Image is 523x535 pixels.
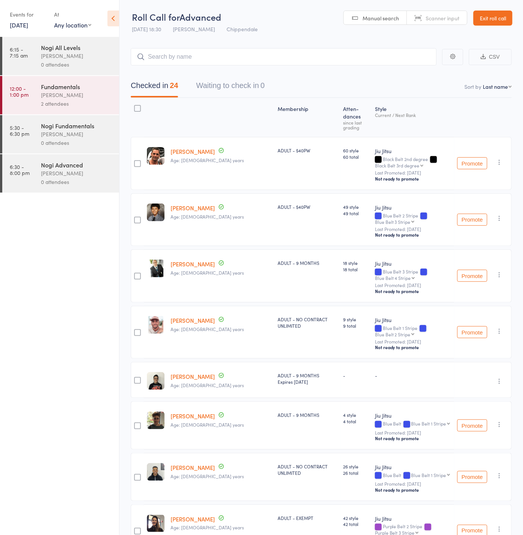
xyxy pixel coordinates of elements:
[10,164,30,176] time: 6:30 - 8:00 pm
[375,269,451,280] div: Blue Belt 3 Stripe
[343,322,369,329] span: 9 total
[343,316,369,322] span: 9 style
[343,515,369,521] span: 42 style
[147,412,165,429] img: image1688366388.png
[10,8,47,21] div: Events for
[411,421,446,426] div: Blue Belt 1 Stripe
[278,147,337,154] div: ADULT - $40PW
[375,163,420,168] div: Black Belt 3rd degree
[343,372,369,378] div: -
[375,204,451,211] div: Jiu Jitsu
[147,204,165,221] img: image1688468801.png
[375,219,411,224] div: Blue Belt 3 Stripe
[457,419,487,432] button: Promote
[41,130,113,138] div: [PERSON_NAME]
[171,147,215,155] a: [PERSON_NAME]
[10,125,29,137] time: 5:30 - 6:30 pm
[457,157,487,169] button: Promote
[41,82,113,91] div: Fundamentals
[375,157,451,168] div: Black Belt 2nd degree
[41,99,113,108] div: 2 attendees
[2,76,119,114] a: 12:00 -1:00 pmFundamentals[PERSON_NAME]2 attendees
[375,372,451,378] div: -
[375,430,451,435] small: Last Promoted: [DATE]
[464,83,481,90] label: Sort by
[171,515,215,523] a: [PERSON_NAME]
[483,83,508,90] div: Last name
[171,213,244,220] span: Age: [DEMOGRAPHIC_DATA] years
[278,204,337,210] div: ADULT - $40PW
[375,481,451,486] small: Last Promoted: [DATE]
[41,178,113,186] div: 0 attendees
[41,122,113,130] div: Nogi Fundamentals
[375,515,451,522] div: Jiu Jitsu
[171,382,244,388] span: Age: [DEMOGRAPHIC_DATA] years
[131,78,178,97] button: Checked in24
[54,8,91,21] div: At
[343,412,369,418] span: 4 style
[147,463,165,481] img: image1752220589.png
[372,101,454,134] div: Style
[469,49,512,65] button: CSV
[363,14,399,22] span: Manual search
[343,154,369,160] span: 60 total
[171,372,215,380] a: [PERSON_NAME]
[375,288,451,294] div: Not ready to promote
[375,147,451,155] div: Jiu Jitsu
[343,120,369,130] div: since last grading
[278,515,337,521] div: ADULT - EXEMPT
[457,214,487,226] button: Promote
[375,176,451,182] div: Not ready to promote
[278,372,337,385] div: ADULT - 9 MONTHS
[426,14,460,22] span: Scanner input
[275,101,340,134] div: Membership
[278,412,337,418] div: ADULT - 9 MONTHS
[375,435,451,441] div: Not ready to promote
[171,421,244,428] span: Age: [DEMOGRAPHIC_DATA] years
[457,270,487,282] button: Promote
[278,316,337,329] div: ADULT - NO CONTRACT UNLIMITED
[343,470,369,476] span: 26 total
[278,260,337,266] div: ADULT - 9 MONTHS
[375,226,451,232] small: Last Promoted: [DATE]
[196,78,265,97] button: Waiting to check in0
[375,213,451,224] div: Blue Belt 2 Stripe
[375,112,451,117] div: Current / Next Rank
[2,37,119,75] a: 6:15 -7:15 amNogi All Levels[PERSON_NAME]0 attendees
[411,473,446,477] div: Blue Belt 1 Stripe
[41,91,113,99] div: [PERSON_NAME]
[343,521,369,527] span: 42 total
[132,25,161,33] span: [DATE] 18:30
[375,421,451,427] div: Blue Belt
[41,138,113,147] div: 0 attendees
[132,11,180,23] span: Roll Call for
[227,25,258,33] span: Chippendale
[473,11,512,26] a: Exit roll call
[180,11,221,23] span: Advanced
[343,260,369,266] span: 18 style
[147,372,165,390] img: image1699053097.png
[41,161,113,169] div: Nogi Advanced
[343,147,369,154] span: 60 style
[171,269,244,276] span: Age: [DEMOGRAPHIC_DATA] years
[41,43,113,52] div: Nogi All Levels
[375,232,451,238] div: Not ready to promote
[41,60,113,69] div: 0 attendees
[375,473,451,479] div: Blue Belt
[10,85,29,97] time: 12:00 - 1:00 pm
[375,283,451,288] small: Last Promoted: [DATE]
[10,46,28,58] time: 6:15 - 7:15 am
[147,316,165,334] img: image1688468516.png
[171,157,244,163] span: Age: [DEMOGRAPHIC_DATA] years
[2,154,119,193] a: 6:30 -8:00 pmNogi Advanced[PERSON_NAME]0 attendees
[260,81,265,90] div: 0
[343,204,369,210] span: 49 style
[171,464,215,471] a: [PERSON_NAME]
[54,21,91,29] div: Any location
[278,378,337,385] div: Expires [DATE]
[171,204,215,212] a: [PERSON_NAME]
[170,81,178,90] div: 24
[343,418,369,424] span: 4 total
[171,473,244,479] span: Age: [DEMOGRAPHIC_DATA] years
[171,326,244,332] span: Age: [DEMOGRAPHIC_DATA] years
